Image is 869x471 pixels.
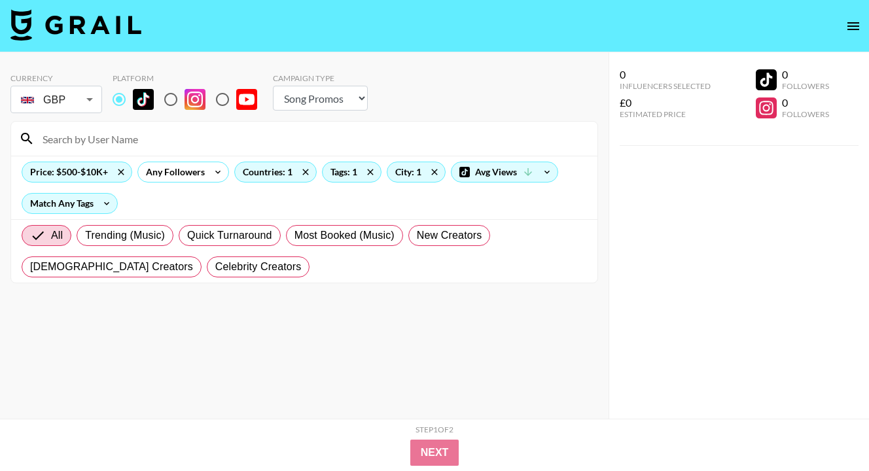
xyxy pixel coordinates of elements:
span: Quick Turnaround [187,228,272,243]
div: Platform [113,73,268,83]
div: Estimated Price [620,109,711,119]
button: Next [410,440,459,466]
div: Match Any Tags [22,194,117,213]
img: Instagram [185,89,205,110]
div: £0 [620,96,711,109]
span: Trending (Music) [85,228,165,243]
div: Influencers Selected [620,81,711,91]
span: Celebrity Creators [215,259,302,275]
span: New Creators [417,228,482,243]
span: [DEMOGRAPHIC_DATA] Creators [30,259,193,275]
div: Followers [782,81,829,91]
div: Avg Views [452,162,558,182]
span: Most Booked (Music) [294,228,395,243]
div: Price: $500-$10K+ [22,162,132,182]
div: Any Followers [138,162,207,182]
img: TikTok [133,89,154,110]
img: Grail Talent [10,9,141,41]
div: Currency [10,73,102,83]
img: YouTube [236,89,257,110]
span: All [51,228,63,243]
button: open drawer [840,13,866,39]
div: GBP [13,88,99,111]
div: City: 1 [387,162,445,182]
div: 0 [782,68,829,81]
div: Step 1 of 2 [416,425,453,434]
div: 0 [782,96,829,109]
iframe: Drift Widget Chat Controller [804,406,853,455]
div: Countries: 1 [235,162,316,182]
div: 0 [620,68,711,81]
div: Followers [782,109,829,119]
div: Tags: 1 [323,162,381,182]
input: Search by User Name [35,128,590,149]
div: Campaign Type [273,73,368,83]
